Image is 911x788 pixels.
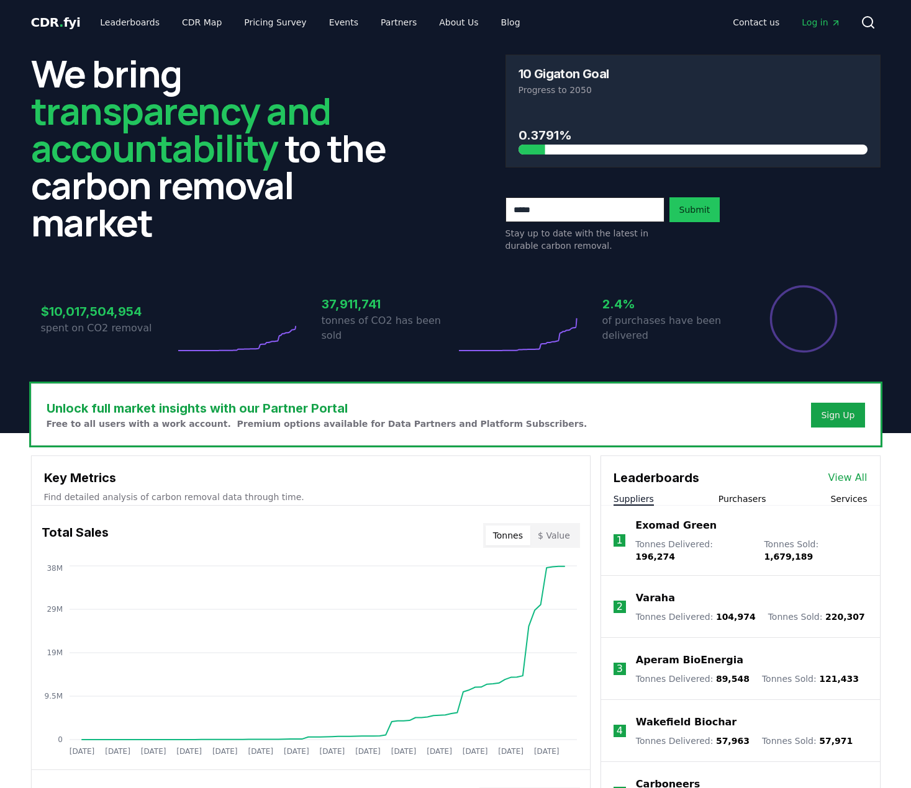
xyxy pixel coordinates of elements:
[792,11,850,34] a: Log in
[530,526,578,545] button: $ Value
[31,15,81,30] span: CDR fyi
[90,11,530,34] nav: Main
[762,735,853,747] p: Tonnes Sold :
[825,612,865,622] span: 220,307
[519,126,868,145] h3: 0.3791%
[31,55,406,241] h2: We bring to the carbon removal market
[319,11,368,34] a: Events
[636,735,750,747] p: Tonnes Delivered :
[716,674,750,684] span: 89,548
[828,470,868,485] a: View All
[819,736,853,746] span: 57,971
[491,11,530,34] a: Blog
[614,493,654,505] button: Suppliers
[519,84,868,96] p: Progress to 2050
[636,591,675,606] a: Varaha
[319,747,345,756] tspan: [DATE]
[212,747,237,756] tspan: [DATE]
[172,11,232,34] a: CDR Map
[635,552,675,562] span: 196,274
[44,692,62,701] tspan: 9.5M
[462,747,487,756] tspan: [DATE]
[47,648,63,657] tspan: 19M
[669,197,720,222] button: Submit
[636,715,737,730] a: Wakefield Biochar
[718,493,766,505] button: Purchasers
[140,747,166,756] tspan: [DATE]
[105,747,130,756] tspan: [DATE]
[322,295,456,313] h3: 37,911,741
[716,612,756,622] span: 104,974
[234,11,316,34] a: Pricing Survey
[371,11,427,34] a: Partners
[519,68,609,80] h3: 10 Gigaton Goal
[602,313,737,343] p: of purchases have been delivered
[802,16,840,29] span: Log in
[41,302,175,321] h3: $10,017,504,954
[505,227,664,252] p: Stay up to date with the latest in durable carbon removal.
[617,723,623,738] p: 4
[486,526,530,545] button: Tonnes
[322,313,456,343] p: tonnes of CO2 has been sold
[498,747,523,756] tspan: [DATE]
[58,735,63,744] tspan: 0
[723,11,850,34] nav: Main
[44,468,578,487] h3: Key Metrics
[635,538,751,563] p: Tonnes Delivered :
[533,747,559,756] tspan: [DATE]
[391,747,416,756] tspan: [DATE]
[616,533,622,548] p: 1
[821,409,854,421] a: Sign Up
[429,11,488,34] a: About Us
[90,11,170,34] a: Leaderboards
[47,605,63,614] tspan: 29M
[764,538,867,563] p: Tonnes Sold :
[723,11,789,34] a: Contact us
[31,14,81,31] a: CDR.fyi
[42,523,109,548] h3: Total Sales
[830,493,867,505] button: Services
[617,661,623,676] p: 3
[636,653,743,668] a: Aperam BioEnergia
[811,403,864,428] button: Sign Up
[176,747,202,756] tspan: [DATE]
[44,491,578,503] p: Find detailed analysis of carbon removal data through time.
[819,674,859,684] span: 121,433
[716,736,750,746] span: 57,963
[617,599,623,614] p: 2
[427,747,452,756] tspan: [DATE]
[635,518,717,533] a: Exomad Green
[31,85,331,173] span: transparency and accountability
[768,611,865,623] p: Tonnes Sold :
[47,418,587,430] p: Free to all users with a work account. Premium options available for Data Partners and Platform S...
[636,673,750,685] p: Tonnes Delivered :
[284,747,309,756] tspan: [DATE]
[41,321,175,336] p: spent on CO2 removal
[764,552,813,562] span: 1,679,189
[47,399,587,418] h3: Unlock full market insights with our Partner Portal
[248,747,273,756] tspan: [DATE]
[69,747,94,756] tspan: [DATE]
[59,15,63,30] span: .
[636,611,756,623] p: Tonnes Delivered :
[47,564,63,573] tspan: 38M
[602,295,737,313] h3: 2.4%
[769,284,838,354] div: Percentage of sales delivered
[762,673,859,685] p: Tonnes Sold :
[355,747,381,756] tspan: [DATE]
[614,468,699,487] h3: Leaderboards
